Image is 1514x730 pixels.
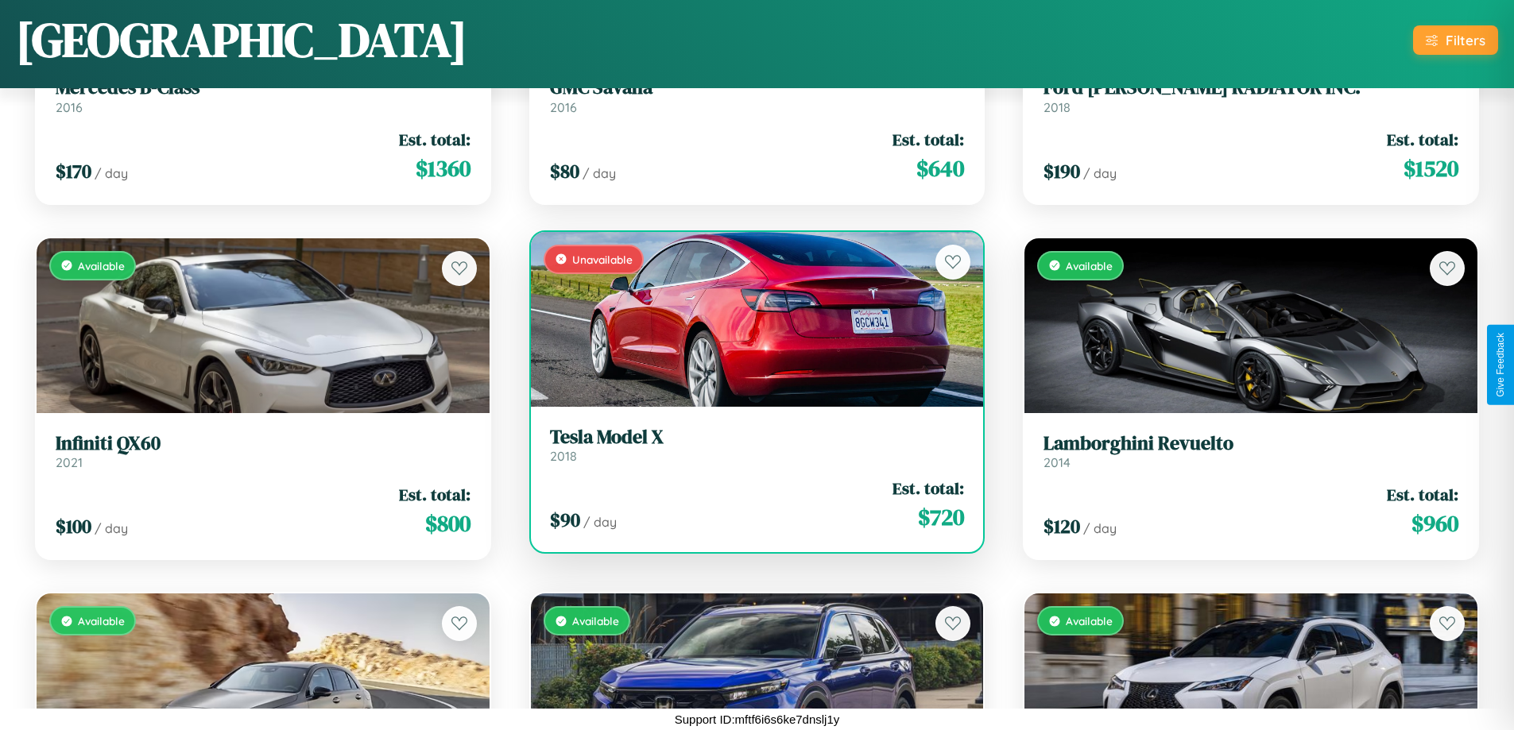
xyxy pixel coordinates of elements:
a: Ford [PERSON_NAME] RADIATOR INC.2018 [1044,76,1458,115]
h3: GMC Savana [550,76,965,99]
span: Available [572,614,619,628]
span: $ 960 [1411,508,1458,539]
div: Give Feedback [1495,333,1506,397]
span: 2021 [56,454,83,470]
h3: Tesla Model X [550,426,965,449]
a: GMC Savana2016 [550,76,965,115]
span: $ 90 [550,507,580,533]
span: 2014 [1044,454,1071,470]
h3: Mercedes B-Class [56,76,470,99]
span: $ 640 [916,153,964,184]
span: / day [95,165,128,181]
a: Mercedes B-Class2016 [56,76,470,115]
span: Unavailable [572,253,633,266]
p: Support ID: mftf6i6s6ke7dnslj1y [675,709,840,730]
span: $ 100 [56,513,91,539]
span: Est. total: [399,128,470,151]
h3: Ford [PERSON_NAME] RADIATOR INC. [1044,76,1458,99]
span: 2016 [550,99,577,115]
span: / day [95,520,128,536]
span: Est. total: [399,483,470,506]
a: Tesla Model X2018 [550,426,965,465]
span: $ 1520 [1404,153,1458,184]
span: Est. total: [893,477,964,500]
a: Infiniti QX602021 [56,432,470,471]
h3: Lamborghini Revuelto [1044,432,1458,455]
span: $ 170 [56,158,91,184]
span: Est. total: [1387,483,1458,506]
span: $ 800 [425,508,470,539]
span: $ 80 [550,158,579,184]
span: Est. total: [1387,128,1458,151]
span: Available [1066,614,1113,628]
h1: [GEOGRAPHIC_DATA] [16,7,467,72]
span: 2018 [550,448,577,464]
span: $ 190 [1044,158,1080,184]
span: 2018 [1044,99,1071,115]
div: Filters [1446,32,1485,48]
a: Lamborghini Revuelto2014 [1044,432,1458,471]
span: $ 1360 [416,153,470,184]
span: / day [583,514,617,530]
span: $ 720 [918,501,964,533]
span: Est. total: [893,128,964,151]
span: Available [78,614,125,628]
span: Available [78,259,125,272]
button: Filters [1413,25,1498,55]
span: Available [1066,259,1113,272]
span: $ 120 [1044,513,1080,539]
span: / day [1083,165,1117,181]
h3: Infiniti QX60 [56,432,470,455]
span: / day [1083,520,1117,536]
span: 2016 [56,99,83,115]
span: / day [583,165,616,181]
